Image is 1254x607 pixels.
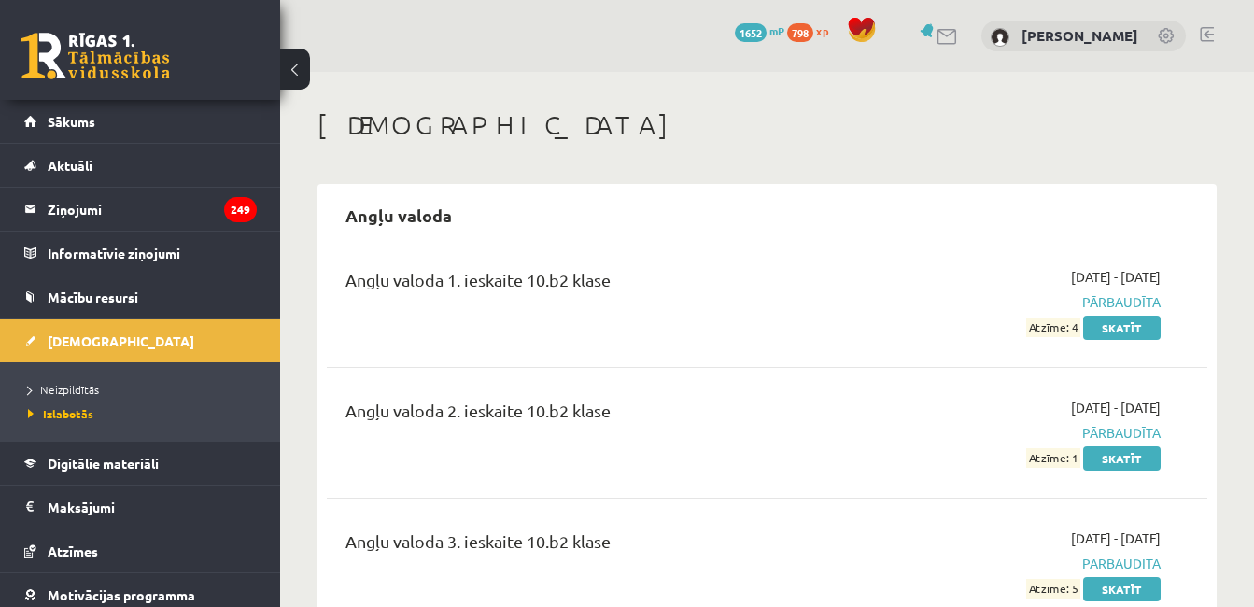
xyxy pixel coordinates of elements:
span: Pārbaudīta [908,292,1161,312]
span: 798 [787,23,813,42]
a: Aktuāli [24,144,257,187]
span: Atzīmes [48,543,98,559]
span: [DATE] - [DATE] [1071,398,1161,417]
span: Digitālie materiāli [48,455,159,472]
a: Rīgas 1. Tālmācības vidusskola [21,33,170,79]
span: Atzīme: 1 [1026,448,1080,468]
i: 249 [224,197,257,222]
a: Neizpildītās [28,381,261,398]
span: Neizpildītās [28,382,99,397]
a: 1652 mP [735,23,784,38]
legend: Informatīvie ziņojumi [48,232,257,275]
span: Motivācijas programma [48,586,195,603]
img: Nikola Muižniece [991,28,1009,47]
a: Izlabotās [28,405,261,422]
span: Mācību resursi [48,289,138,305]
a: Ziņojumi249 [24,188,257,231]
a: [PERSON_NAME] [1022,26,1138,45]
span: Aktuāli [48,157,92,174]
span: Pārbaudīta [908,554,1161,573]
span: Atzīme: 4 [1026,318,1080,337]
span: [DATE] - [DATE] [1071,267,1161,287]
h2: Angļu valoda [327,193,471,237]
legend: Ziņojumi [48,188,257,231]
a: Skatīt [1083,577,1161,601]
a: Sākums [24,100,257,143]
span: [DATE] - [DATE] [1071,529,1161,548]
a: 798 xp [787,23,838,38]
span: Izlabotās [28,406,93,421]
a: Atzīmes [24,529,257,572]
a: Maksājumi [24,486,257,529]
span: [DEMOGRAPHIC_DATA] [48,332,194,349]
span: xp [816,23,828,38]
span: mP [769,23,784,38]
a: Informatīvie ziņojumi [24,232,257,275]
a: Mācību resursi [24,275,257,318]
div: Angļu valoda 3. ieskaite 10.b2 klase [345,529,880,563]
a: Skatīt [1083,316,1161,340]
span: Pārbaudīta [908,423,1161,443]
span: 1652 [735,23,767,42]
legend: Maksājumi [48,486,257,529]
div: Angļu valoda 2. ieskaite 10.b2 klase [345,398,880,432]
a: [DEMOGRAPHIC_DATA] [24,319,257,362]
a: Digitālie materiāli [24,442,257,485]
a: Skatīt [1083,446,1161,471]
div: Angļu valoda 1. ieskaite 10.b2 klase [345,267,880,302]
h1: [DEMOGRAPHIC_DATA] [317,109,1217,141]
span: Atzīme: 5 [1026,579,1080,599]
span: Sākums [48,113,95,130]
